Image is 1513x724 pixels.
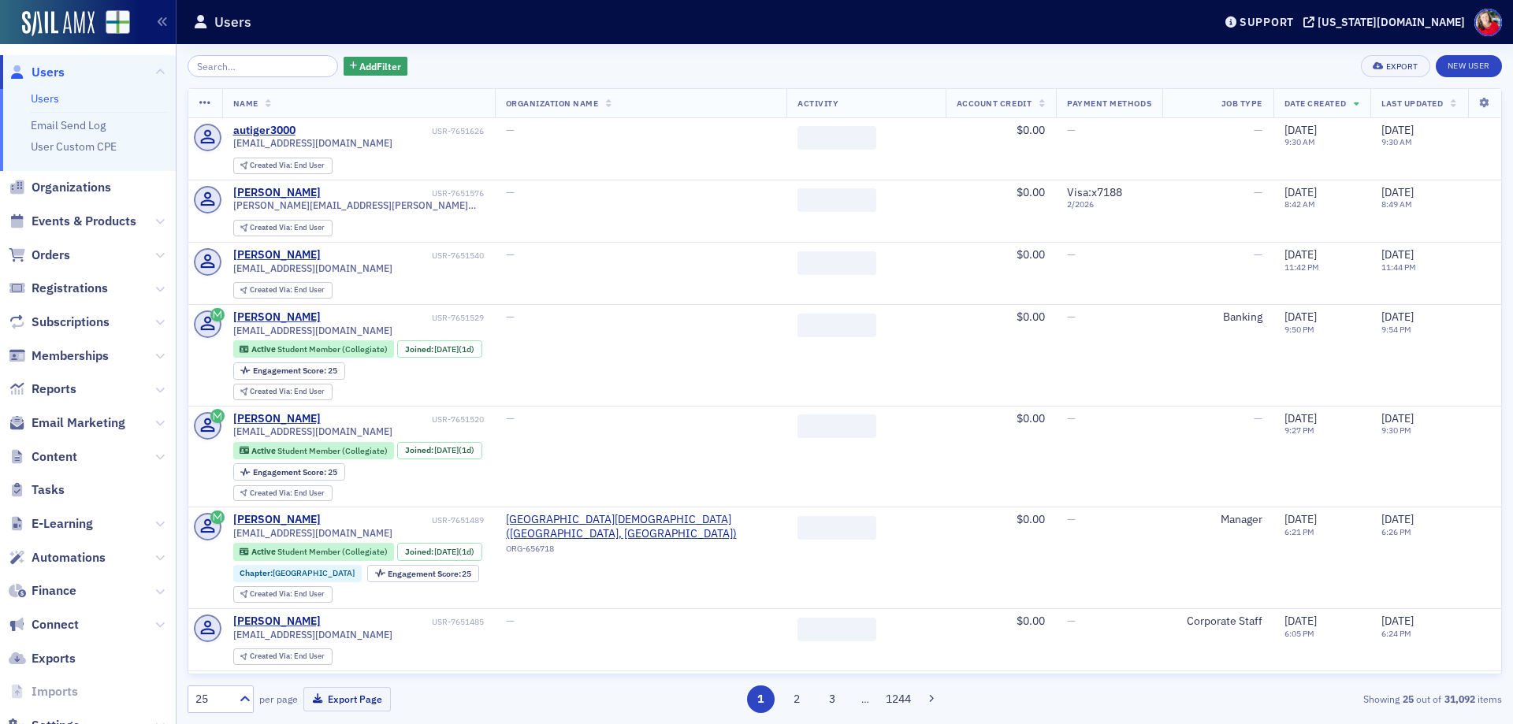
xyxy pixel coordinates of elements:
time: 6:21 PM [1284,526,1314,537]
a: Users [31,91,59,106]
span: — [1067,512,1076,526]
label: per page [259,692,298,706]
div: (1d) [434,547,474,557]
div: End User [250,590,325,599]
a: New User [1436,55,1502,77]
span: ‌ [797,188,876,212]
span: Job Type [1221,98,1262,109]
div: Engagement Score: 25 [233,463,345,481]
button: 1244 [885,685,913,713]
div: Engagement Score: 25 [367,565,479,582]
span: [EMAIL_ADDRESS][DOMAIN_NAME] [233,527,392,539]
span: Organization Name [506,98,599,109]
span: — [506,310,515,324]
div: USR-7651529 [323,313,483,323]
span: [DATE] [1284,614,1317,628]
strong: 31,092 [1441,692,1478,706]
button: 3 [819,685,846,713]
span: [EMAIL_ADDRESS][DOMAIN_NAME] [233,262,392,274]
span: $0.00 [1017,247,1045,262]
span: ‌ [797,618,876,641]
div: End User [250,388,325,396]
button: Export [1361,55,1429,77]
div: Showing out of items [1075,692,1502,706]
time: 8:49 AM [1381,199,1412,210]
a: View Homepage [95,10,130,37]
div: (1d) [434,445,474,455]
span: [DATE] [1381,512,1414,526]
a: SailAMX [22,11,95,36]
div: Joined: 2025-10-01 00:00:00 [397,543,482,560]
a: E-Learning [9,515,93,533]
time: 11:44 PM [1381,262,1416,273]
div: (1d) [434,344,474,355]
div: Created Via: End User [233,485,333,502]
a: User Custom CPE [31,139,117,154]
span: Engagement Score : [253,365,328,376]
span: Reports [32,381,76,398]
span: — [1254,411,1262,425]
span: [EMAIL_ADDRESS][DOMAIN_NAME] [233,629,392,640]
a: Registrations [9,280,108,297]
time: 11:42 PM [1284,262,1319,273]
div: Support [1240,15,1294,29]
a: Email Marketing [9,414,125,432]
span: — [1067,310,1076,324]
time: 9:30 AM [1381,136,1412,147]
span: — [1254,247,1262,262]
time: 8:42 AM [1284,199,1315,210]
a: Memberships [9,347,109,365]
span: — [506,411,515,425]
h1: Users [214,13,251,32]
span: Engagement Score : [253,466,328,477]
a: autiger3000 [233,124,296,138]
span: [DATE] [1381,247,1414,262]
span: — [1067,247,1076,262]
span: $0.00 [1017,310,1045,324]
div: 25 [253,366,337,375]
span: Chapter : [240,567,273,578]
span: Date Created [1284,98,1346,109]
a: Tasks [9,481,65,499]
div: End User [250,224,325,232]
span: — [506,185,515,199]
span: Registrations [32,280,108,297]
a: Organizations [9,179,111,196]
span: ‌ [797,314,876,337]
span: Active [251,546,277,557]
span: Created Via : [250,222,294,232]
button: AddFilter [344,57,408,76]
div: End User [250,162,325,170]
span: Email Marketing [32,414,125,432]
div: USR-7651520 [323,414,483,425]
div: Created Via: End User [233,158,333,174]
span: 2 / 2026 [1067,199,1151,210]
span: Users [32,64,65,81]
span: Created Via : [250,284,294,295]
span: Name [233,98,258,109]
span: Created Via : [250,588,294,599]
span: $0.00 [1017,185,1045,199]
a: Content [9,448,77,466]
span: [DATE] [1381,123,1414,137]
span: Payment Methods [1067,98,1151,109]
div: 25 [388,570,472,578]
time: 9:54 PM [1381,324,1411,335]
span: Engagement Score : [388,568,463,579]
div: End User [250,652,325,661]
span: [DATE] [1381,310,1414,324]
a: Reports [9,381,76,398]
span: E-Learning [32,515,93,533]
span: [DATE] [1284,310,1317,324]
span: Add Filter [359,59,401,73]
a: [PERSON_NAME] [233,248,321,262]
div: Created Via: End User [233,586,333,603]
a: Active Student Member (Collegiate) [240,344,387,355]
div: Created Via: End User [233,282,333,299]
span: [DATE] [434,343,459,355]
div: [PERSON_NAME] [233,614,321,629]
div: Active: Active: Student Member (Collegiate) [233,442,395,459]
div: Banking [1173,310,1262,325]
span: Created Via : [250,488,294,498]
span: [DATE] [434,444,459,455]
